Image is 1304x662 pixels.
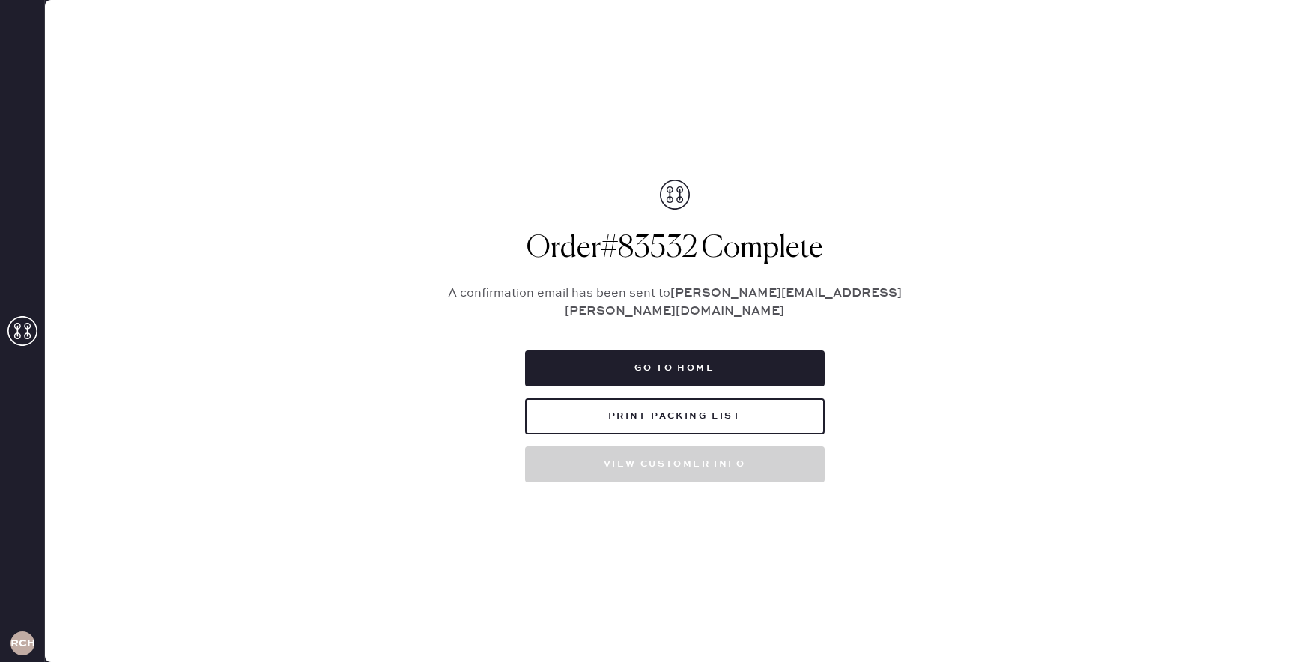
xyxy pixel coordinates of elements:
[431,285,918,321] p: A confirmation email has been sent to
[525,398,825,434] button: Print Packing List
[1233,595,1297,659] iframe: Front Chat
[565,286,902,318] strong: [PERSON_NAME][EMAIL_ADDRESS][PERSON_NAME][DOMAIN_NAME]
[10,638,34,649] h3: RCHA
[431,231,918,267] h1: Order # 83532 Complete
[525,350,825,386] button: Go to home
[525,446,825,482] button: View customer info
